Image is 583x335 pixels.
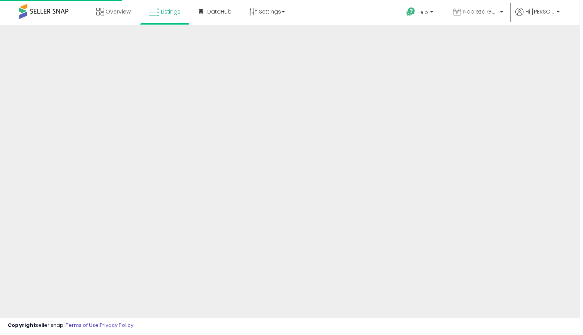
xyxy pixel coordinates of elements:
[208,8,233,15] span: DataHub
[518,8,563,25] a: Hi [PERSON_NAME]
[66,323,99,331] a: Terms of Use
[100,323,134,331] a: Privacy Policy
[408,7,418,17] i: Get Help
[162,8,182,15] span: Listings
[420,9,430,15] span: Help
[8,324,134,331] div: seller snap | |
[402,1,443,25] a: Help
[466,8,501,15] span: Nobleza Goods
[106,8,131,15] span: Overview
[8,323,36,331] strong: Copyright
[528,8,557,15] span: Hi [PERSON_NAME]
